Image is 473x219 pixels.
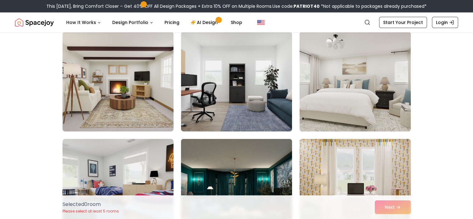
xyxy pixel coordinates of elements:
[107,16,158,29] button: Design Portfolio
[181,32,292,131] img: Room room-62
[46,3,427,9] div: This [DATE], Bring Comfort Closer – Get 40% OFF All Design Packages + Extra 10% OFF on Multiple R...
[61,16,106,29] button: How It Works
[160,16,184,29] a: Pricing
[272,3,320,9] span: Use code:
[226,16,247,29] a: Shop
[61,16,247,29] nav: Main
[15,16,54,29] img: Spacejoy Logo
[15,16,54,29] a: Spacejoy
[63,201,119,208] p: Selected 0 room
[15,12,458,32] nav: Global
[379,17,427,28] a: Start Your Project
[186,16,225,29] a: AI Design
[432,17,458,28] a: Login
[257,19,265,26] img: United States
[320,3,427,9] span: *Not applicable to packages already purchased*
[299,32,410,131] img: Room room-63
[294,3,320,9] b: PATRIOT40
[63,32,174,131] img: Room room-61
[63,209,119,214] p: Please select at least 5 rooms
